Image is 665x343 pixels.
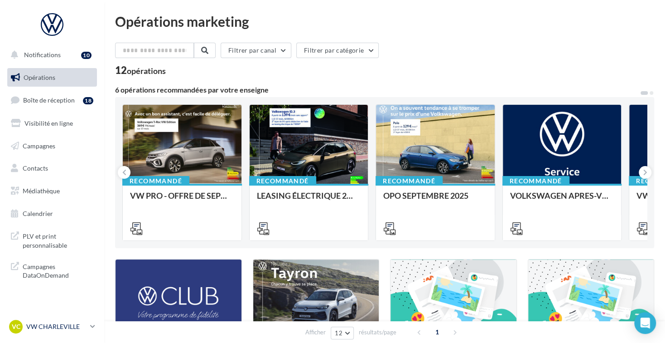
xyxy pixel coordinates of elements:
[23,96,75,104] span: Boîte de réception
[23,164,48,172] span: Contacts
[5,181,99,201] a: Médiathèque
[23,230,93,250] span: PLV et print personnalisable
[23,210,53,217] span: Calendrier
[24,73,55,81] span: Opérations
[296,43,379,58] button: Filtrer par catégorie
[305,328,326,337] span: Afficher
[130,191,234,209] div: VW PRO - OFFRE DE SEPTEMBRE 25
[502,176,569,186] div: Recommandé
[115,86,640,93] div: 6 opérations recommandées par votre enseigne
[23,142,55,149] span: Campagnes
[5,137,99,156] a: Campagnes
[383,191,487,209] div: OPO SEPTEMBRE 2025
[510,191,614,209] div: VOLKSWAGEN APRES-VENTE
[5,90,99,110] a: Boîte de réception18
[23,187,60,195] span: Médiathèque
[24,119,73,127] span: Visibilité en ligne
[257,191,361,209] div: LEASING ÉLECTRIQUE 2025
[5,257,99,284] a: Campagnes DataOnDemand
[81,52,92,59] div: 10
[5,226,99,253] a: PLV et print personnalisable
[7,318,97,335] a: VC VW CHARLEVILLE
[12,322,20,331] span: VC
[331,327,354,339] button: 12
[221,43,291,58] button: Filtrer par canal
[83,97,93,104] div: 18
[634,312,656,334] div: Open Intercom Messenger
[335,329,342,337] span: 12
[26,322,87,331] p: VW CHARLEVILLE
[5,159,99,178] a: Contacts
[359,328,396,337] span: résultats/page
[376,176,443,186] div: Recommandé
[5,204,99,223] a: Calendrier
[5,114,99,133] a: Visibilité en ligne
[122,176,189,186] div: Recommandé
[115,15,654,28] div: Opérations marketing
[5,45,95,64] button: Notifications 10
[430,325,444,339] span: 1
[115,65,166,75] div: 12
[249,176,316,186] div: Recommandé
[23,260,93,280] span: Campagnes DataOnDemand
[24,51,61,59] span: Notifications
[127,67,166,75] div: opérations
[5,68,99,87] a: Opérations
